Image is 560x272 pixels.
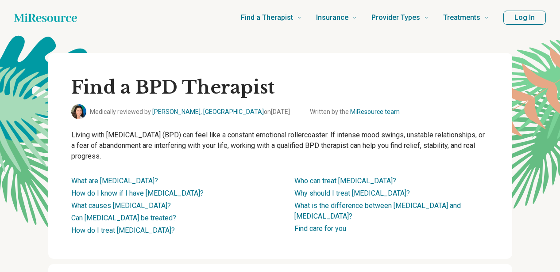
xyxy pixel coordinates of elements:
a: Who can treat [MEDICAL_DATA]? [294,177,396,185]
button: Log In [503,11,546,25]
a: [PERSON_NAME], [GEOGRAPHIC_DATA] [152,108,264,115]
span: Insurance [316,11,348,24]
span: Treatments [443,11,480,24]
a: Why should I treat [MEDICAL_DATA]? [294,189,410,197]
a: MiResource team [350,108,400,115]
a: What are [MEDICAL_DATA]? [71,177,158,185]
p: Living with [MEDICAL_DATA] (BPD) can feel like a constant emotional rollercoaster. If intense moo... [71,130,489,162]
span: Medically reviewed by [90,107,290,117]
span: Provider Types [371,11,420,24]
a: How do I know if I have [MEDICAL_DATA]? [71,189,204,197]
a: Can [MEDICAL_DATA] be treated? [71,214,176,222]
a: What is the difference between [MEDICAL_DATA] and [MEDICAL_DATA]? [294,201,461,220]
h1: Find a BPD Therapist [71,76,489,99]
span: on [DATE] [264,108,290,115]
span: Written by the [310,107,400,117]
a: Home page [14,9,77,26]
a: How do I treat [MEDICAL_DATA]? [71,226,175,234]
a: Find care for you [294,224,346,233]
span: Find a Therapist [241,11,293,24]
a: What causes [MEDICAL_DATA]? [71,201,171,210]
